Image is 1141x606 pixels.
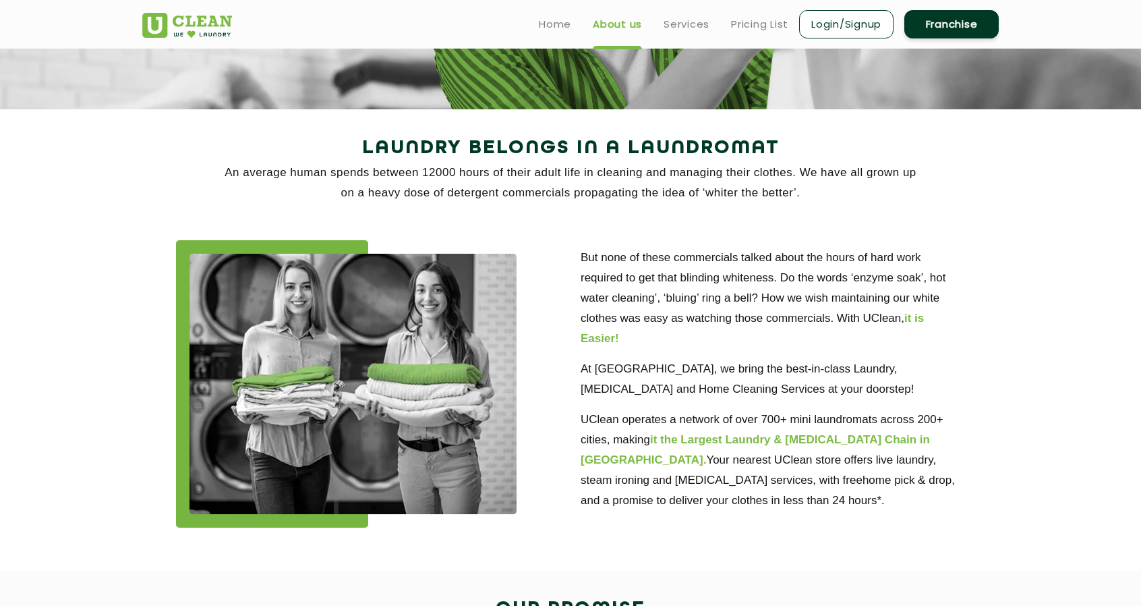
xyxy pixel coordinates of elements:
a: Login/Signup [799,10,894,38]
b: it the Largest Laundry & [MEDICAL_DATA] Chain in [GEOGRAPHIC_DATA]. [581,433,930,466]
a: Home [539,16,571,32]
p: UClean operates a network of over 700+ mini laundromats across 200+ cities, making Your nearest U... [581,410,965,511]
b: it is Easier! [581,312,924,345]
img: about_img_11zon.webp [189,254,517,514]
img: UClean Laundry and Dry Cleaning [142,13,232,38]
p: At [GEOGRAPHIC_DATA], we bring the best-in-class Laundry, [MEDICAL_DATA] and Home Cleaning Servic... [581,359,965,400]
p: An average human spends between 12000 hours of their adult life in cleaning and managing their cl... [142,163,999,203]
p: But none of these commercials talked about the hours of hard work required to get that blinding w... [581,248,965,349]
h2: Laundry Belongs in a Laundromat [142,132,999,165]
a: Franchise [904,10,999,38]
a: About us [593,16,642,32]
a: Pricing List [731,16,788,32]
a: Services [664,16,709,32]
